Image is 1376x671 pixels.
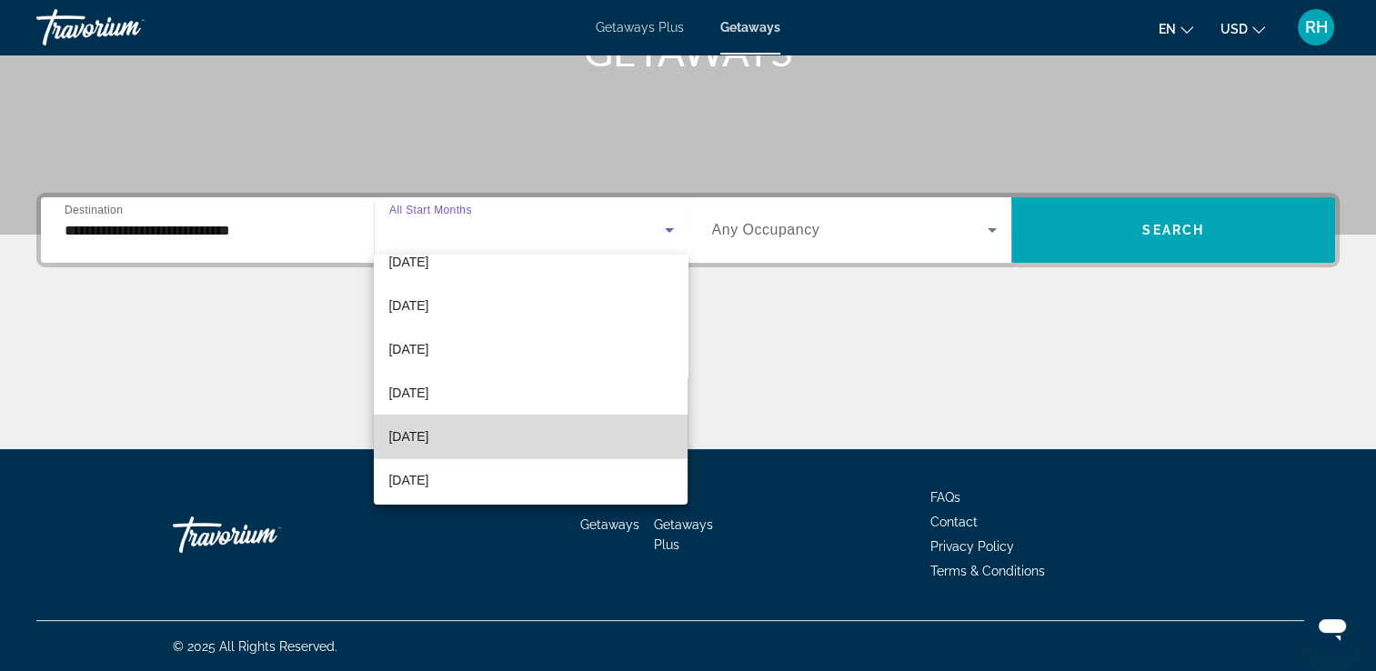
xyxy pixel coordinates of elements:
[1303,598,1361,656] iframe: Button to launch messaging window
[388,382,428,404] span: [DATE]
[388,426,428,447] span: [DATE]
[388,251,428,273] span: [DATE]
[388,295,428,316] span: [DATE]
[388,469,428,491] span: [DATE]
[388,338,428,360] span: [DATE]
